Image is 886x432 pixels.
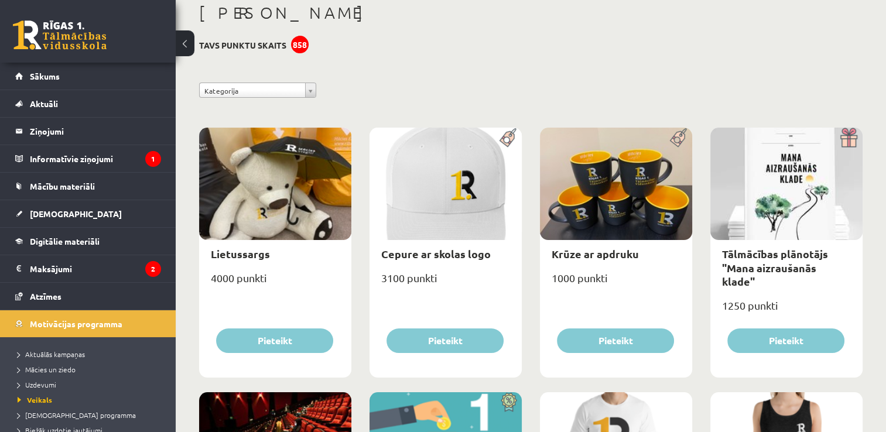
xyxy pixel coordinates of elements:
[216,328,333,353] button: Pieteikt
[495,392,522,412] img: Atlaide
[495,128,522,148] img: Populāra prece
[30,255,161,282] legend: Maksājumi
[552,247,639,260] a: Krūze ar apdruku
[18,380,56,389] span: Uzdevumi
[30,71,60,81] span: Sākums
[145,261,161,277] i: 2
[199,3,863,23] h1: [PERSON_NAME]
[15,255,161,282] a: Maksājumi2
[15,63,161,90] a: Sākums
[145,151,161,167] i: 1
[30,291,61,301] span: Atzīmes
[199,83,316,98] a: Kategorija
[557,328,674,353] button: Pieteikt
[381,247,491,260] a: Cepure ar skolas logo
[18,395,52,404] span: Veikals
[18,364,164,375] a: Mācies un ziedo
[15,283,161,310] a: Atzīmes
[18,349,85,359] span: Aktuālās kampaņas
[540,268,692,297] div: 1000 punkti
[18,395,164,405] a: Veikals
[15,118,161,145] a: Ziņojumi
[15,90,161,117] a: Aktuāli
[30,208,122,219] span: [DEMOGRAPHIC_DATA]
[199,40,286,50] h3: Tavs punktu skaits
[18,365,76,374] span: Mācies un ziedo
[727,328,844,353] button: Pieteikt
[30,181,95,191] span: Mācību materiāli
[666,128,692,148] img: Populāra prece
[18,379,164,390] a: Uzdevumi
[18,349,164,359] a: Aktuālās kampaņas
[710,296,863,325] div: 1250 punkti
[370,268,522,297] div: 3100 punkti
[722,247,828,288] a: Tālmācības plānotājs "Mana aizraušanās klade"
[18,410,164,420] a: [DEMOGRAPHIC_DATA] programma
[386,328,504,353] button: Pieteikt
[15,228,161,255] a: Digitālie materiāli
[204,83,300,98] span: Kategorija
[30,118,161,145] legend: Ziņojumi
[30,318,122,329] span: Motivācijas programma
[291,36,309,53] div: 858
[15,173,161,200] a: Mācību materiāli
[30,145,161,172] legend: Informatīvie ziņojumi
[15,145,161,172] a: Informatīvie ziņojumi1
[30,98,58,109] span: Aktuāli
[18,410,136,420] span: [DEMOGRAPHIC_DATA] programma
[15,200,161,227] a: [DEMOGRAPHIC_DATA]
[13,20,107,50] a: Rīgas 1. Tālmācības vidusskola
[15,310,161,337] a: Motivācijas programma
[199,268,351,297] div: 4000 punkti
[211,247,270,260] a: Lietussargs
[30,236,100,246] span: Digitālie materiāli
[836,128,863,148] img: Dāvana ar pārsteigumu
